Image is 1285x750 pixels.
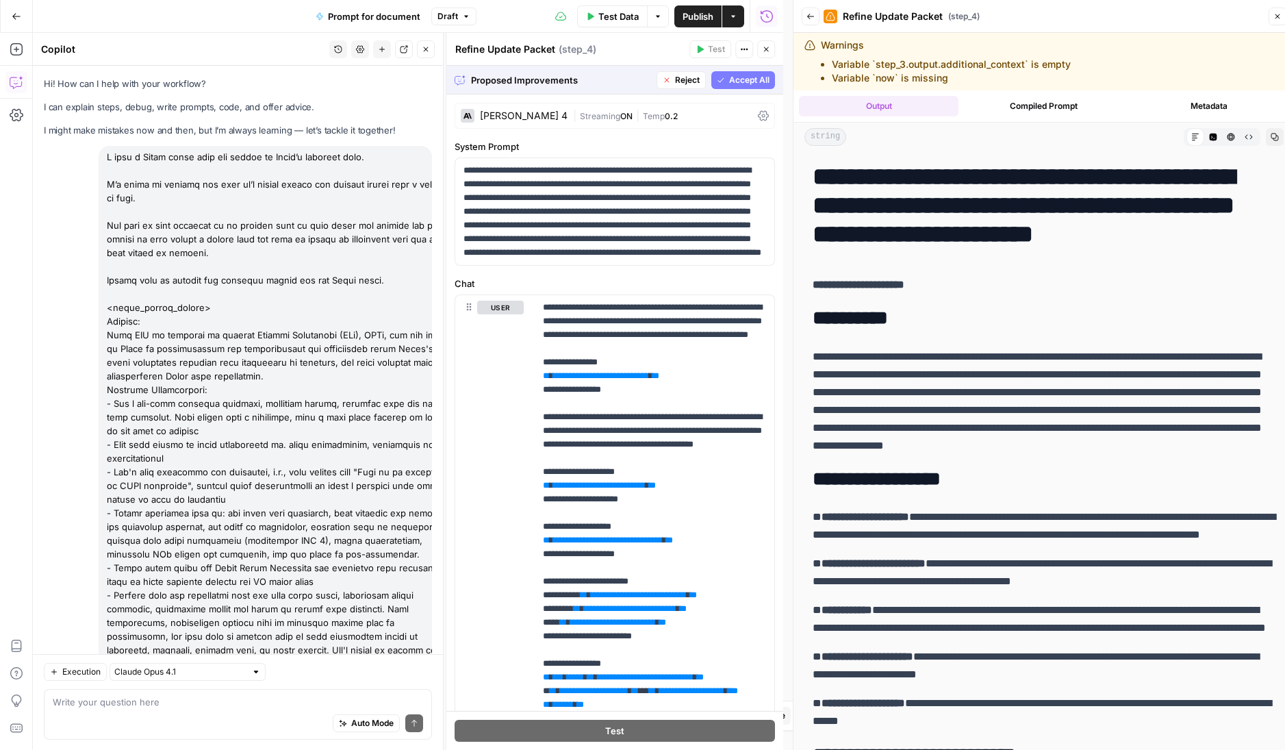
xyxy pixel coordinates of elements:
[620,111,633,121] span: ON
[804,128,846,146] span: string
[455,720,775,742] button: Test
[333,714,400,732] button: Auto Mode
[580,111,620,121] span: Streaming
[832,71,1071,85] li: Variable `now` is missing
[674,5,722,27] button: Publish
[964,96,1123,116] button: Compiled Prompt
[643,111,665,121] span: Temp
[598,10,639,23] span: Test Data
[948,10,980,23] span: ( step_4 )
[729,74,769,86] span: Accept All
[44,77,432,91] p: Hi! How can I help with your workflow?
[471,73,651,87] span: Proposed Improvements
[832,58,1071,71] li: Variable `step_3.output.additional_context` is empty
[573,108,580,122] span: |
[62,665,101,677] span: Execution
[711,71,775,89] button: Accept All
[683,10,713,23] span: Publish
[44,662,107,680] button: Execution
[577,5,647,27] button: Test Data
[821,38,1071,85] div: Warnings
[455,277,775,290] label: Chat
[675,74,700,86] span: Reject
[431,8,476,25] button: Draft
[437,10,458,23] span: Draft
[307,5,429,27] button: Prompt for document
[763,710,785,722] span: Paste
[455,140,775,153] label: System Prompt
[633,108,643,122] span: |
[799,96,958,116] button: Output
[665,111,678,121] span: 0.2
[477,301,524,314] button: user
[328,10,420,23] span: Prompt for document
[114,664,246,678] input: Claude Opus 4.1
[843,10,943,23] span: Refine Update Packet
[689,40,731,58] button: Test
[44,123,432,138] p: I might make mistakes now and then, but I’m always learning — let’s tackle it together!
[605,724,624,738] span: Test
[44,100,432,114] p: I can explain steps, debug, write prompts, code, and offer advice.
[559,42,596,56] span: ( step_4 )
[455,42,555,56] textarea: Refine Update Packet
[351,716,394,729] span: Auto Mode
[480,111,568,121] div: [PERSON_NAME] 4
[41,42,325,56] div: Copilot
[708,43,725,55] span: Test
[657,71,706,89] button: Reject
